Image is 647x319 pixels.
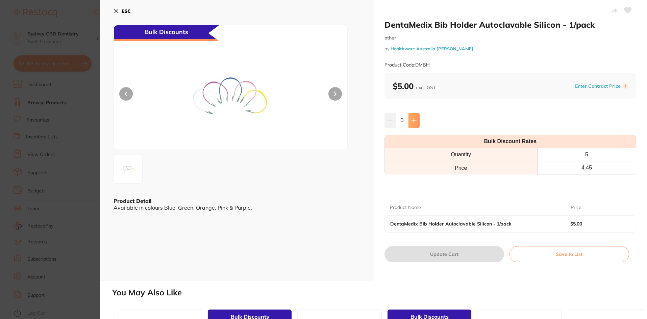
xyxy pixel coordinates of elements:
[385,161,538,175] td: Price
[393,81,436,91] b: $5.00
[390,204,421,211] p: Product Name
[384,20,637,30] h2: DentaMedix Bib Holder Autoclavable Silicon - 1/pack
[390,221,552,227] b: DentaMedix Bib Holder Autoclavable Silicon - 1/pack
[384,246,504,262] button: Update Cart
[160,42,301,149] img: bWJoLnBuZw
[114,205,360,211] div: Available in colours Blue, Green, Orange, Pink & Purple.
[538,148,636,161] th: 5
[384,46,637,51] small: by
[112,288,644,297] h2: You May Also Like
[114,5,131,17] button: ESC
[538,161,636,175] th: 4.45
[573,83,623,89] button: Enter Contract Price
[623,83,628,89] label: i
[116,157,140,181] img: bWJoLnBuZw
[385,135,636,148] th: Bulk Discount Rates
[509,246,629,262] button: Save to List
[384,62,430,68] small: Product Code: DMBH
[114,25,219,41] div: Bulk Discounts
[571,204,581,211] p: Price
[391,46,473,51] a: Healthware Australia [PERSON_NAME]
[416,84,436,90] span: excl. GST
[114,197,151,204] b: Product Detail
[385,148,538,161] th: Quantity
[384,35,637,41] small: other
[122,8,131,14] b: ESC
[570,221,624,227] b: $5.00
